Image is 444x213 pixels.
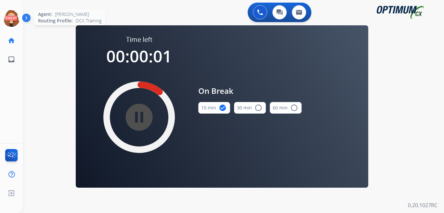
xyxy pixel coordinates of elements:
span: On Break [198,85,302,97]
p: 0.20.1027RC [408,201,437,209]
button: 10 min [198,102,230,114]
span: [PERSON_NAME] [55,11,89,18]
button: 30 min [234,102,266,114]
mat-icon: inbox [7,56,15,63]
mat-icon: radio_button_unchecked [290,104,298,112]
span: 00:00:01 [106,45,172,67]
mat-icon: check_circle [219,104,227,112]
span: Time left [126,35,152,44]
mat-icon: pause_circle_filled [135,113,143,121]
mat-icon: radio_button_unchecked [255,104,262,112]
mat-icon: home [7,37,15,44]
span: OCX Training [75,18,101,24]
span: Routing Profile: [38,18,73,24]
span: Agent: [38,11,52,18]
button: 60 min [270,102,302,114]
